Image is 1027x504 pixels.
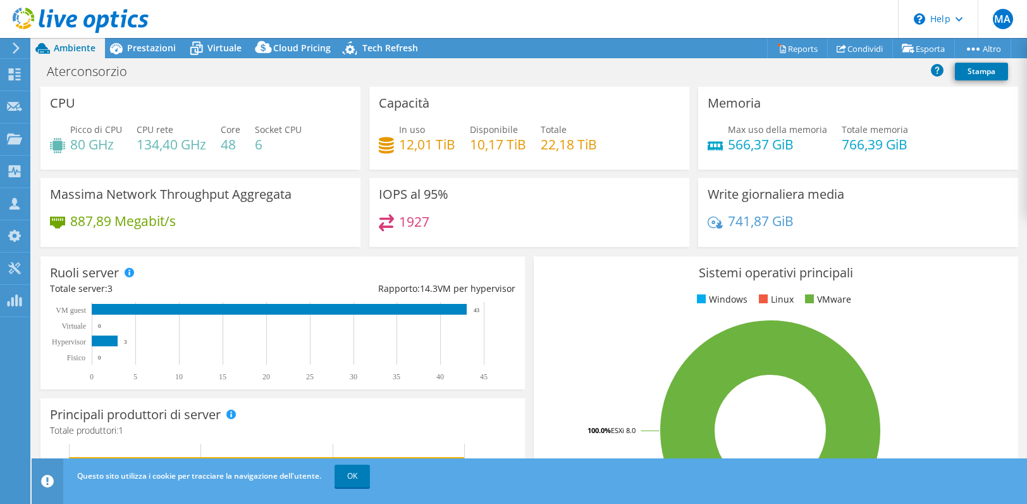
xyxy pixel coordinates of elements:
text: 35 [393,372,400,381]
h3: Memoria [708,96,761,110]
span: Socket CPU [255,123,302,135]
span: Virtuale [207,42,242,54]
div: Rapporto: VM per hypervisor [283,282,515,296]
li: Windows [694,293,747,306]
h3: CPU [50,96,75,110]
h3: Massima Network Throughput Aggregata [50,187,292,201]
span: Ambiente [54,42,95,54]
a: Stampa [955,63,1008,80]
text: 0 [98,323,101,329]
h3: Ruoli server [50,266,119,280]
span: Questo sito utilizza i cookie per tracciare la navigazione dell'utente. [77,470,321,481]
span: In uso [399,123,425,135]
h4: 134,40 GHz [137,137,206,151]
text: 20 [262,372,270,381]
a: Esporta [892,39,955,58]
h4: 741,87 GiB [728,214,794,228]
h4: 6 [255,137,302,151]
text: 30 [350,372,357,381]
text: Hypervisor [52,337,86,346]
h4: 566,37 GiB [728,137,827,151]
text: 43 [474,307,480,313]
span: CPU rete [137,123,173,135]
h4: Totale produttori: [50,424,515,438]
h3: IOPS al 95% [379,187,448,201]
h3: Capacità [379,96,429,110]
text: 25 [306,372,314,381]
a: OK [335,465,370,488]
h4: 22,18 TiB [541,137,597,151]
span: Max uso della memoria [728,123,827,135]
h4: 1927 [399,215,429,229]
tspan: ESXi 8.0 [611,425,636,435]
h4: 766,39 GiB [842,137,908,151]
span: MA [993,9,1013,29]
li: Linux [756,293,794,306]
text: 5 [133,372,137,381]
a: Reports [767,39,828,58]
h4: 10,17 TiB [470,137,526,151]
span: Prestazioni [127,42,176,54]
text: 0 [98,355,101,361]
text: 0 [90,372,94,381]
li: VMware [802,293,851,306]
h3: Sistemi operativi principali [543,266,1009,280]
text: 15 [219,372,226,381]
h1: Aterconsorzio [41,65,147,79]
text: 40 [436,372,444,381]
svg: \n [914,13,925,25]
span: Totale [541,123,567,135]
a: Altro [954,39,1011,58]
a: Condividi [827,39,893,58]
span: Cloud Pricing [273,42,331,54]
text: Virtuale [61,322,86,331]
text: 10 [175,372,183,381]
span: Core [221,123,240,135]
text: 3 [124,339,127,345]
h4: 80 GHz [70,137,122,151]
h4: 48 [221,137,240,151]
h4: 12,01 TiB [399,137,455,151]
tspan: 100.0% [587,425,611,435]
span: 3 [108,282,113,294]
span: Totale memoria [842,123,908,135]
h3: Principali produttori di server [50,408,221,422]
text: 45 [480,372,488,381]
span: 14.3 [420,282,438,294]
h4: 887,89 Megabit/s [70,214,176,228]
text: Fisico [67,353,85,362]
text: VM guest [56,306,86,315]
div: Totale server: [50,282,283,296]
span: 1 [118,424,123,436]
h3: Write giornaliera media [708,187,844,201]
span: Disponibile [470,123,518,135]
span: Picco di CPU [70,123,122,135]
span: Tech Refresh [362,42,418,54]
